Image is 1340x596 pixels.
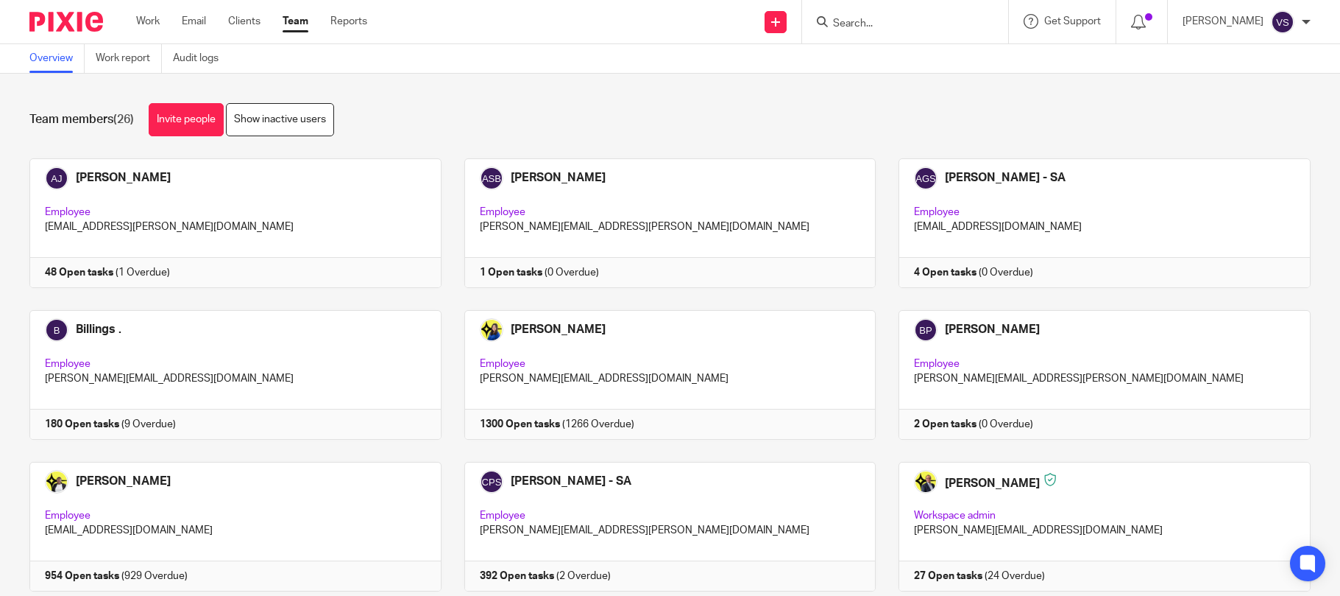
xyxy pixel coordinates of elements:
[96,44,162,73] a: Work report
[149,103,224,136] a: Invite people
[29,12,103,32] img: Pixie
[228,14,260,29] a: Clients
[182,14,206,29] a: Email
[1044,16,1101,27] span: Get Support
[226,103,334,136] a: Show inactive users
[1183,14,1263,29] p: [PERSON_NAME]
[29,112,134,127] h1: Team members
[136,14,160,29] a: Work
[832,18,964,31] input: Search
[330,14,367,29] a: Reports
[29,44,85,73] a: Overview
[1271,10,1294,34] img: svg%3E
[283,14,308,29] a: Team
[113,113,134,125] span: (26)
[173,44,230,73] a: Audit logs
